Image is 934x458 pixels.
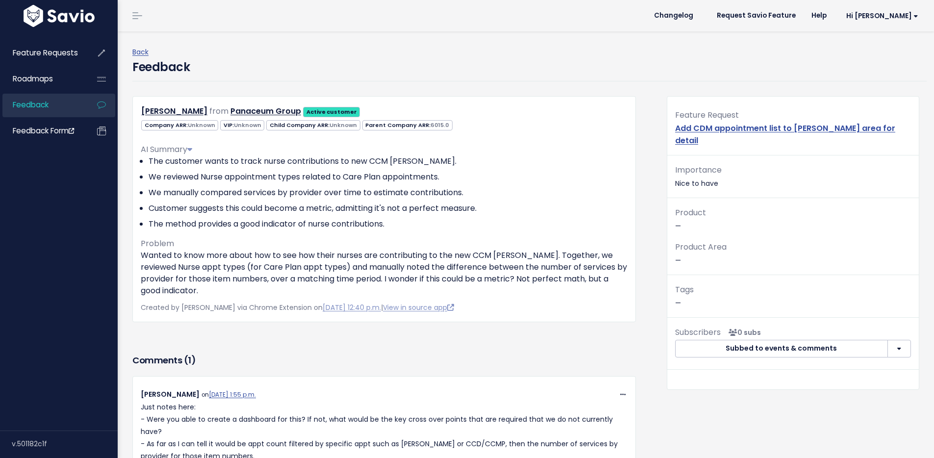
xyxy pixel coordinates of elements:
li: The method provides a good indicator of nurse contributions. [149,218,628,230]
strong: Active customer [306,108,357,116]
a: View in source app [383,303,454,312]
a: [DATE] 1:55 p.m. [209,391,256,399]
span: Feedback [13,100,49,110]
a: Panaceum Group [230,105,301,117]
li: The customer wants to track nurse contributions to new CCM [PERSON_NAME]. [149,155,628,167]
span: 1 [188,354,191,366]
span: Product Area [675,241,727,253]
span: AI Summary [141,144,192,155]
span: Company ARR: [141,120,218,130]
span: Problem [141,238,174,249]
span: Parent Company ARR: [362,120,453,130]
span: Unknown [234,121,261,129]
h4: Feedback [132,58,190,76]
a: [PERSON_NAME] [141,105,207,117]
a: Hi [PERSON_NAME] [834,8,926,24]
button: Subbed to events & comments [675,340,888,357]
span: Unknown [329,121,357,129]
span: Changelog [654,12,693,19]
span: Feature Request [675,109,739,121]
a: Roadmaps [2,68,81,90]
a: [DATE] 12:40 p.m. [323,303,381,312]
a: Feedback form [2,120,81,142]
span: Subscribers [675,327,721,338]
span: Product [675,207,706,218]
span: Unknown [188,121,215,129]
a: Add CDM appointment list to [PERSON_NAME] area for detail [675,123,895,146]
span: Importance [675,164,722,176]
li: We manually compared services by provider over time to estimate contributions. [149,187,628,199]
p: — [675,283,911,309]
h3: Comments ( ) [132,354,636,367]
p: — [675,206,911,232]
li: Customer suggests this could become a metric, admitting it's not a perfect measure. [149,203,628,214]
span: VIP: [220,120,264,130]
span: Tags [675,284,694,295]
span: Roadmaps [13,74,53,84]
span: Child Company ARR: [266,120,360,130]
p: Wanted to know more about how to see how their nurses are contributing to the new CCM [PERSON_NAM... [141,250,628,297]
p: — [675,240,911,267]
span: Created by [PERSON_NAME] via Chrome Extension on | [141,303,454,312]
span: <p><strong>Subscribers</strong><br><br> No subscribers yet<br> </p> [725,328,761,337]
span: [PERSON_NAME] [141,389,200,399]
span: on [202,391,256,399]
a: Feedback [2,94,81,116]
a: Request Savio Feature [709,8,804,23]
li: We reviewed Nurse appointment types related to Care Plan appointments. [149,171,628,183]
span: from [209,105,228,117]
span: Feedback form [13,126,74,136]
img: logo-white.9d6f32f41409.svg [21,5,97,27]
span: Feature Requests [13,48,78,58]
a: Help [804,8,834,23]
p: Nice to have [675,163,911,190]
div: v.501182c1f [12,431,118,457]
a: Feature Requests [2,42,81,64]
a: Back [132,47,149,57]
span: 6015.0 [430,121,449,129]
span: Hi [PERSON_NAME] [846,12,918,20]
